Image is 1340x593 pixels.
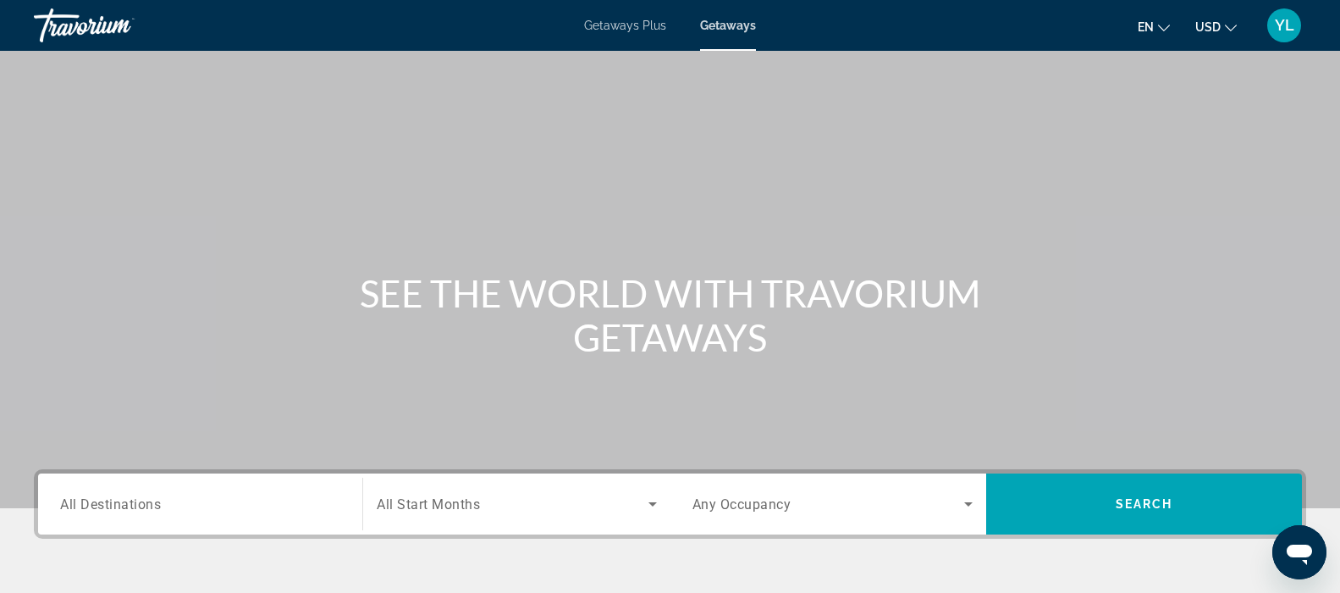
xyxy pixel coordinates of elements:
button: Search [986,474,1302,535]
span: Any Occupancy [692,496,791,513]
a: Getaways [700,19,756,32]
span: YL [1275,17,1294,34]
button: User Menu [1262,8,1306,43]
h1: SEE THE WORLD WITH TRAVORIUM GETAWAYS [353,271,988,359]
span: All Destinations [60,496,161,512]
button: Change currency [1195,14,1237,39]
span: USD [1195,20,1221,34]
span: en [1138,20,1154,34]
a: Travorium [34,3,203,47]
div: Search widget [38,474,1302,535]
span: All Start Months [377,496,480,513]
a: Getaways Plus [584,19,666,32]
button: Change language [1138,14,1170,39]
iframe: Кнопка запуска окна обмена сообщениями [1272,525,1326,579]
span: Search [1116,497,1173,511]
